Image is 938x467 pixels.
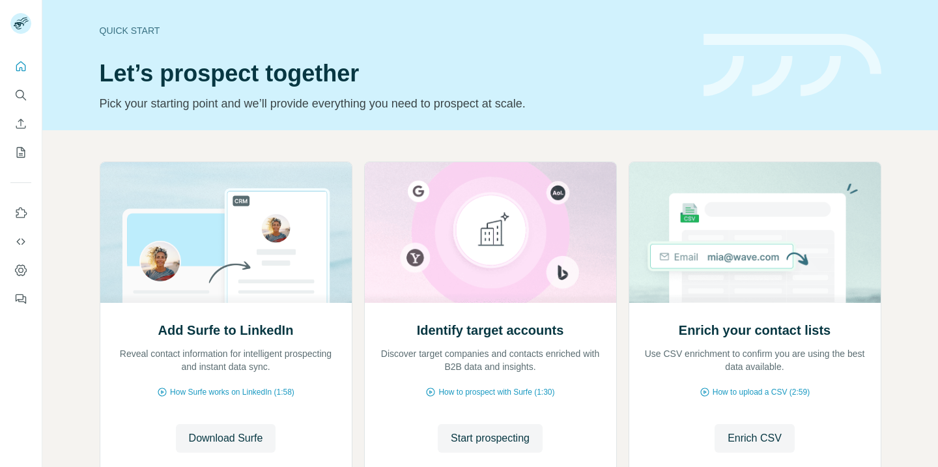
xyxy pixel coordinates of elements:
[703,34,881,97] img: banner
[170,386,294,398] span: How Surfe works on LinkedIn (1:58)
[100,24,688,37] div: Quick start
[10,112,31,135] button: Enrich CSV
[100,162,352,303] img: Add Surfe to LinkedIn
[10,141,31,164] button: My lists
[438,386,554,398] span: How to prospect with Surfe (1:30)
[715,424,795,453] button: Enrich CSV
[438,424,543,453] button: Start prospecting
[10,83,31,107] button: Search
[10,55,31,78] button: Quick start
[642,347,868,373] p: Use CSV enrichment to confirm you are using the best data available.
[364,162,617,303] img: Identify target accounts
[713,386,810,398] span: How to upload a CSV (2:59)
[158,321,294,339] h2: Add Surfe to LinkedIn
[189,431,263,446] span: Download Surfe
[100,94,688,113] p: Pick your starting point and we’ll provide everything you need to prospect at scale.
[10,287,31,311] button: Feedback
[728,431,782,446] span: Enrich CSV
[100,61,688,87] h1: Let’s prospect together
[176,424,276,453] button: Download Surfe
[10,230,31,253] button: Use Surfe API
[10,259,31,282] button: Dashboard
[451,431,530,446] span: Start prospecting
[113,347,339,373] p: Reveal contact information for intelligent prospecting and instant data sync.
[378,347,603,373] p: Discover target companies and contacts enriched with B2B data and insights.
[417,321,564,339] h2: Identify target accounts
[629,162,881,303] img: Enrich your contact lists
[679,321,831,339] h2: Enrich your contact lists
[10,201,31,225] button: Use Surfe on LinkedIn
